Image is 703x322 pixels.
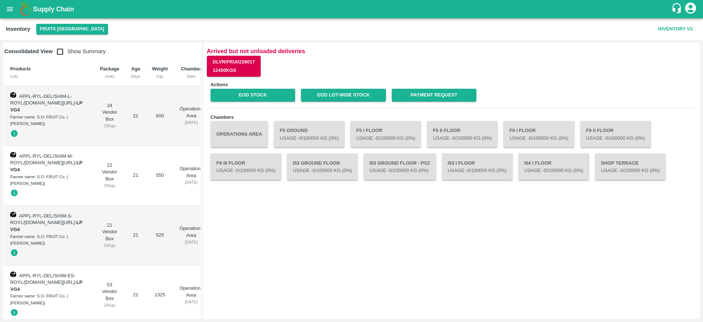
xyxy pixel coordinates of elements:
b: Actions [211,82,228,87]
div: Farmer name: S.O. FRUIT Co. ( [PERSON_NAME]) [10,233,88,247]
img: logo [18,2,33,17]
div: Days [131,73,140,80]
span: - [10,160,82,172]
p: Usage - 0 /100000 Kg (0%) [524,167,583,174]
span: APPL-RYL-DEL/SHIM-ES-ROYL/[DOMAIN_NAME][URL] [10,273,75,285]
b: Inventory [6,26,30,32]
a: Supply Chain [33,4,671,14]
button: I53 Ground Floor - PSZUsage -0/100000 Kg (0%) [364,153,436,180]
p: Usage - 0 /100000 Kg (0%) [356,135,415,142]
span: - [10,279,82,292]
b: Consolidated View [4,48,53,54]
b: Supply Chain [33,6,74,13]
div: [DATE] [179,119,203,126]
strong: LP VG4 [10,279,82,292]
button: I54 I FloorUsage -0/100000 Kg (0%) [518,153,589,180]
div: Farmer name: S.O. FRUIT Co. ( [PERSON_NAME]) [10,293,88,306]
span: - [10,220,82,232]
strong: LP VG4 [10,160,82,172]
b: Weight [152,66,168,72]
p: Usage - 0 /100000 Kg (0%) [433,135,492,142]
button: F9 III FloorUsage -0/100000 Kg (0%) [211,153,281,180]
span: APPL-RYL-DEL/SHIM-L-ROYL/[DOMAIN_NAME][URL] [10,94,75,106]
p: Usage - 0 /100000 Kg (0%) [280,135,339,142]
img: box [10,212,16,217]
p: Usage - 0 /100000 Kg (0%) [586,135,645,142]
div: customer-support [671,3,684,16]
div: Date [179,73,203,80]
span: 525 [156,232,164,238]
div: 25 Kgs [100,242,119,249]
p: Operations Area [179,225,203,239]
td: 21 [125,206,146,266]
span: APPL-RYL-DEL/SHIM-M-ROYL/[DOMAIN_NAME][URL] [10,153,75,166]
div: [DATE] [179,299,203,305]
div: Farmer name: S.O. FRUIT Co. ( [PERSON_NAME]) [10,173,88,187]
p: Usage - 0 /100000 Kg (0%) [293,167,352,174]
div: 24 Vendor Box [100,102,119,129]
p: Usage - 0 /100000 Kg (0%) [509,135,568,142]
div: 25 Kgs [100,122,119,129]
b: Chamber [181,66,201,72]
strong: LP VG4 [10,100,82,113]
div: Farmer name: S.O. FRUIT Co. ( [PERSON_NAME]) [10,114,88,127]
button: F5 GroundUsage -0/100000 Kg (0%) [274,121,345,147]
div: [DATE] [179,239,203,245]
div: [DATE] [179,179,203,186]
td: 21 [125,86,146,146]
button: F9 I FloorUsage -0/100000 Kg (0%) [503,121,574,147]
div: Units [100,73,119,80]
p: Operations Area [179,165,203,179]
button: open drawer [1,1,18,18]
span: - [10,100,82,113]
div: 25 Kgs [100,302,119,308]
p: Usage - 0 /100000 Kg (0%) [601,167,660,174]
span: Show Summary [53,48,106,54]
b: Package [100,66,119,72]
b: Chambers [211,114,234,120]
a: Payment Request [392,89,476,102]
a: EOD Lot-wise Stock [301,89,386,102]
button: Select DC [36,24,108,34]
p: Operations Area [179,285,203,299]
strong: LP VG4 [10,220,82,232]
b: Age [131,66,140,72]
span: 600 [156,113,164,118]
b: Products [10,66,31,72]
div: 22 Vendor Box [100,162,119,189]
img: box [10,271,16,277]
div: Kgs [152,73,168,80]
div: 53 Vendor Box [100,282,119,309]
p: Arrived but not unloaded deliveries [207,47,696,56]
p: Usage - 0 /100000 Kg (0%) [448,167,507,174]
td: 21 [125,146,146,206]
span: 550 [156,172,164,178]
button: DLVR/FRUI/22801712450Kgs [207,56,261,77]
button: Operations Area [211,121,268,147]
div: 21 Vendor Box [100,222,119,249]
img: box [10,152,16,158]
span: 1325 [155,292,165,297]
button: Shop TerraceUsage -0/100000 Kg (0%) [595,153,666,180]
a: EOD Stock [211,89,295,102]
button: F5 I FloorUsage -0/100000 Kg (0%) [350,121,421,147]
p: Usage - 0 /100000 Kg (0%) [216,167,275,174]
p: Operations Area [179,106,203,119]
span: APPL-RYL-DEL/SHIM-S-ROYL/[DOMAIN_NAME][URL] [10,213,75,226]
button: Inventory V2 [655,23,696,36]
div: Lots [10,73,88,80]
button: F5 II FloorUsage -0/100000 Kg (0%) [427,121,498,147]
div: account of current user [684,1,697,17]
img: box [10,92,16,98]
div: 25 Kgs [100,182,119,189]
button: F9 II FloorUsage -0/100000 Kg (0%) [580,121,651,147]
button: I53 Ground FloorUsage -0/100000 Kg (0%) [287,153,358,180]
button: I53 I FloorUsage -0/100000 Kg (0%) [442,153,513,180]
p: Usage - 0 /100000 Kg (0%) [369,167,430,174]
